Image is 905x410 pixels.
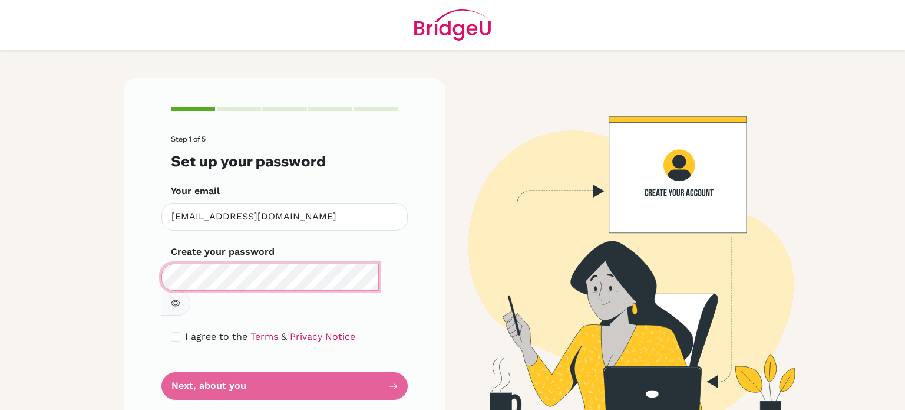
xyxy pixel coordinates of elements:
span: Step 1 of 5 [171,135,206,143]
a: Terms [250,331,278,342]
h3: Set up your password [171,153,398,170]
label: Create your password [171,245,275,259]
label: Your email [171,184,220,198]
span: & [281,331,287,342]
span: I agree to the [185,331,247,342]
a: Privacy Notice [290,331,355,342]
input: Insert your email* [161,203,408,231]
